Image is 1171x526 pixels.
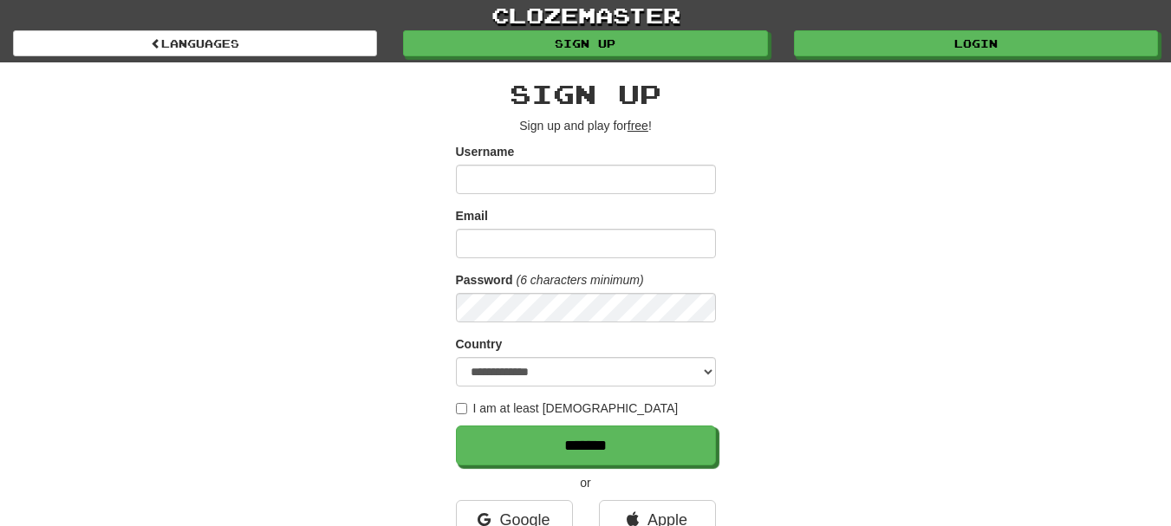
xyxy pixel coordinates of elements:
[517,273,644,287] em: (6 characters minimum)
[456,143,515,160] label: Username
[456,117,716,134] p: Sign up and play for !
[794,30,1158,56] a: Login
[456,207,488,224] label: Email
[13,30,377,56] a: Languages
[628,119,648,133] u: free
[403,30,767,56] a: Sign up
[456,403,467,414] input: I am at least [DEMOGRAPHIC_DATA]
[456,474,716,491] p: or
[456,399,679,417] label: I am at least [DEMOGRAPHIC_DATA]
[456,80,716,108] h2: Sign up
[456,271,513,289] label: Password
[456,335,503,353] label: Country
